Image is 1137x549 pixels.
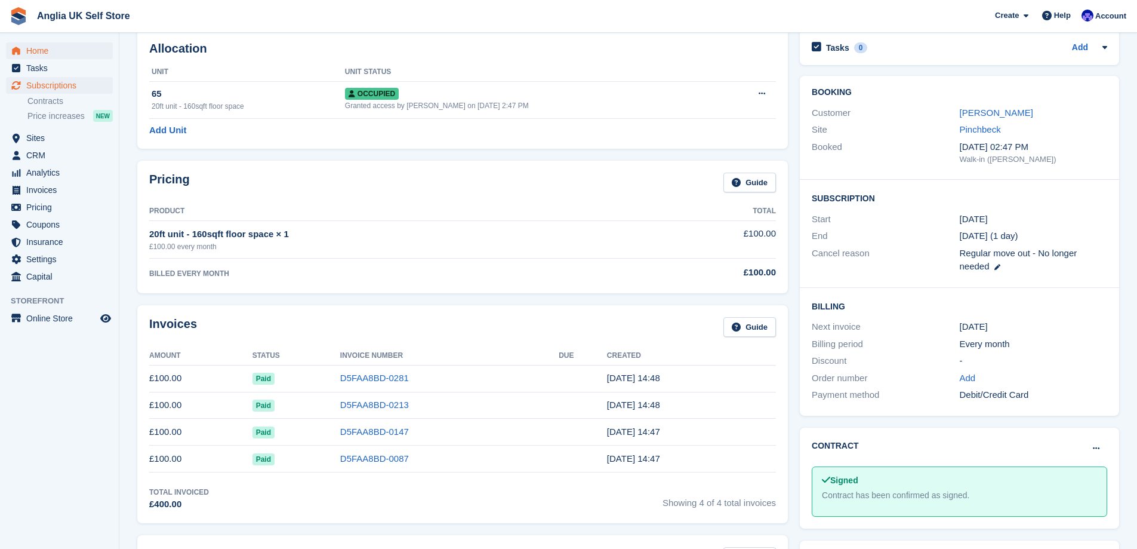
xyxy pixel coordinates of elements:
span: Paid [252,453,275,465]
a: menu [6,147,113,164]
h2: Invoices [149,317,197,337]
a: menu [6,251,113,268]
th: Unit [149,63,345,82]
a: Guide [723,317,776,337]
div: NEW [93,110,113,122]
span: Regular move out - No longer needed [960,248,1077,272]
a: menu [6,182,113,198]
span: Invoices [26,182,98,198]
div: Customer [812,106,959,120]
a: menu [6,199,113,216]
a: Pinchbeck [960,124,1001,134]
div: Granted access by [PERSON_NAME] on [DATE] 2:47 PM [345,100,725,111]
time: 2025-04-30 00:00:00 UTC [960,213,988,226]
th: Created [607,346,776,366]
div: 65 [152,87,345,101]
td: £100.00 [149,365,252,392]
h2: Billing [812,300,1107,312]
a: Contracts [27,96,113,107]
a: menu [6,164,113,181]
div: 20ft unit - 160sqft floor space × 1 [149,228,658,241]
a: D5FAA8BD-0213 [340,400,409,410]
a: Preview store [98,311,113,326]
a: [PERSON_NAME] [960,108,1033,118]
time: 2025-06-30 13:48:01 UTC [607,400,660,410]
td: £100.00 [149,419,252,446]
div: £100.00 [658,266,776,280]
a: menu [6,310,113,327]
a: Add [1072,41,1088,55]
th: Due [559,346,607,366]
div: Contract has been confirmed as signed. [822,489,1097,502]
time: 2025-07-30 13:48:15 UTC [607,373,660,383]
h2: Allocation [149,42,776,56]
div: End [812,229,959,243]
div: Booked [812,140,959,165]
th: Product [149,202,658,221]
div: Billing period [812,338,959,351]
a: menu [6,234,113,250]
div: 0 [854,42,868,53]
span: Settings [26,251,98,268]
span: [DATE] (1 day) [960,231,1018,241]
span: Price increases [27,111,85,122]
div: Debit/Credit Card [960,388,1107,402]
a: Anglia UK Self Store [32,6,135,26]
div: [DATE] 02:47 PM [960,140,1107,154]
div: Total Invoiced [149,487,209,498]
a: menu [6,216,113,233]
span: Subscriptions [26,77,98,94]
div: BILLED EVERY MONTH [149,268,658,279]
a: menu [6,130,113,146]
a: D5FAA8BD-0147 [340,427,409,437]
a: D5FAA8BD-0087 [340,453,409,464]
div: Next invoice [812,320,959,334]
h2: Booking [812,88,1107,97]
td: £100.00 [149,392,252,419]
a: Guide [723,173,776,192]
time: 2025-05-30 13:47:26 UTC [607,427,660,437]
span: Account [1095,10,1126,22]
h2: Contract [812,440,859,452]
th: Amount [149,346,252,366]
td: £100.00 [658,220,776,258]
span: Pricing [26,199,98,216]
a: menu [6,77,113,94]
div: Payment method [812,388,959,402]
span: Paid [252,373,275,385]
a: Add [960,372,976,385]
div: Site [812,123,959,137]
h2: Tasks [826,42,849,53]
time: 2025-04-30 13:47:11 UTC [607,453,660,464]
span: Storefront [11,295,119,307]
span: Insurance [26,234,98,250]
th: Invoice Number [340,346,559,366]
a: Add Unit [149,124,186,137]
span: Occupied [345,88,399,100]
div: - [960,354,1107,368]
a: Price increases NEW [27,109,113,122]
h2: Pricing [149,173,190,192]
span: Help [1054,10,1071,22]
span: Online Store [26,310,98,327]
span: Paid [252,427,275,438]
img: Lewis Scotney [1081,10,1093,22]
div: Cancel reason [812,247,959,274]
div: £100.00 every month [149,241,658,252]
span: Paid [252,400,275,412]
div: Discount [812,354,959,368]
a: menu [6,42,113,59]
th: Unit Status [345,63,725,82]
span: Showing 4 of 4 total invoices [663,487,776,511]
span: Analytics [26,164,98,181]
span: Tasks [26,60,98,76]
span: Sites [26,130,98,146]
div: Walk-in ([PERSON_NAME]) [960,154,1107,165]
div: [DATE] [960,320,1107,334]
td: £100.00 [149,446,252,473]
div: Start [812,213,959,226]
div: £400.00 [149,498,209,511]
a: menu [6,60,113,76]
th: Status [252,346,340,366]
span: Coupons [26,216,98,233]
